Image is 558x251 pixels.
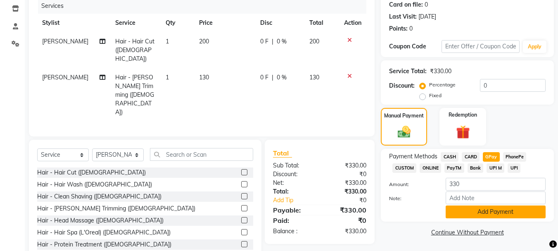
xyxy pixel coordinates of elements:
img: _gift.svg [452,124,474,141]
div: Card on file: [389,0,423,9]
th: Total [304,14,340,32]
div: Balance : [267,227,320,236]
span: | [272,37,273,46]
div: Last Visit: [389,12,417,21]
div: ₹330.00 [320,227,373,236]
span: [PERSON_NAME] [42,38,88,45]
span: Total [273,149,292,158]
span: 0 % [277,37,287,46]
span: 200 [309,38,319,45]
div: 0 [425,0,428,9]
label: Amount: [383,181,439,188]
img: _cash.svg [394,124,415,139]
span: Hair - [PERSON_NAME] Trimming ([DEMOGRAPHIC_DATA]) [115,74,154,116]
label: Fixed [429,92,442,99]
span: [PERSON_NAME] [42,74,88,81]
th: Service [110,14,161,32]
div: ₹330.00 [430,67,451,76]
div: Hair - Hair Spa (L'Oreal) ([DEMOGRAPHIC_DATA]) [37,228,171,237]
span: 130 [309,74,319,81]
div: Paid: [267,215,320,225]
div: Total: [267,187,320,196]
span: PhonePe [503,152,527,162]
button: Apply [523,41,546,53]
span: CASH [441,152,458,162]
span: PayTM [444,163,464,173]
label: Note: [383,195,439,202]
div: ₹0 [329,196,373,205]
span: 1 [166,38,169,45]
div: [DATE] [418,12,436,21]
div: Coupon Code [389,42,441,51]
span: 130 [199,74,209,81]
span: Payment Methods [389,152,437,161]
div: ₹0 [320,170,373,179]
div: ₹330.00 [320,179,373,187]
th: Disc [255,14,304,32]
input: Search or Scan [150,148,253,161]
input: Enter Offer / Coupon Code [442,40,520,53]
div: Hair - [PERSON_NAME] Trimming ([DEMOGRAPHIC_DATA]) [37,204,195,213]
div: ₹0 [320,215,373,225]
span: Bank [468,163,484,173]
div: Payable: [267,205,320,215]
span: 0 % [277,73,287,82]
div: Discount: [267,170,320,179]
label: Redemption [449,111,477,119]
a: Add Tip [267,196,328,205]
span: CUSTOM [392,163,416,173]
th: Qty [161,14,194,32]
div: Hair - Hair Cut ([DEMOGRAPHIC_DATA]) [37,168,146,177]
span: ONLINE [420,163,441,173]
div: Points: [389,24,408,33]
th: Stylist [37,14,110,32]
span: UPI M [487,163,504,173]
span: UPI [508,163,520,173]
span: GPay [483,152,500,162]
div: Hair - Clean Shaving ([DEMOGRAPHIC_DATA]) [37,192,161,201]
div: Net: [267,179,320,187]
div: ₹330.00 [320,187,373,196]
span: 200 [199,38,209,45]
div: ₹330.00 [320,205,373,215]
div: Service Total: [389,67,427,76]
input: Amount [446,178,546,191]
span: 0 F [260,73,268,82]
div: ₹330.00 [320,161,373,170]
div: Hair - Protein Treatment ([DEMOGRAPHIC_DATA]) [37,240,171,249]
label: Percentage [429,81,456,88]
div: Hair - Head Massage ([DEMOGRAPHIC_DATA]) [37,216,164,225]
span: 1 [166,74,169,81]
input: Add Note [446,191,546,204]
span: | [272,73,273,82]
div: Hair - Hair Wash ([DEMOGRAPHIC_DATA]) [37,180,152,189]
a: Continue Without Payment [382,228,552,237]
span: Hair - Hair Cut ([DEMOGRAPHIC_DATA]) [115,38,154,62]
div: Sub Total: [267,161,320,170]
span: CARD [462,152,480,162]
th: Price [194,14,255,32]
th: Action [339,14,366,32]
div: Discount: [389,81,415,90]
span: 0 F [260,37,268,46]
div: 0 [409,24,413,33]
label: Manual Payment [384,112,424,120]
button: Add Payment [446,206,546,218]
